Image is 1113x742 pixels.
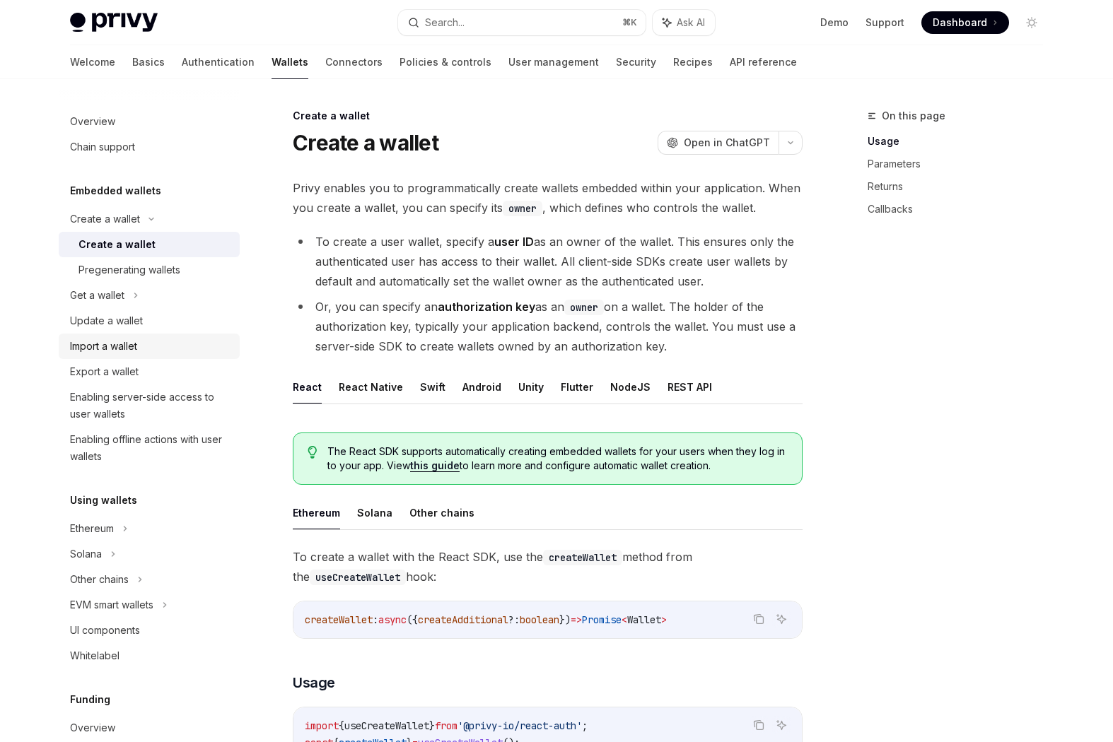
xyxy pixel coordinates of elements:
span: Usage [293,673,335,693]
span: Promise [582,613,622,626]
button: Copy the contents from the code block [750,716,768,734]
span: : [373,613,378,626]
a: Support [866,16,904,30]
button: Search...⌘K [398,10,646,35]
span: }) [559,613,571,626]
span: Open in ChatGPT [684,136,770,150]
img: light logo [70,13,158,33]
button: REST API [668,370,712,404]
div: Create a wallet [70,211,140,228]
div: Other chains [70,571,129,588]
span: { [339,719,344,732]
h5: Funding [70,691,110,708]
a: User management [508,45,599,79]
span: import [305,719,339,732]
h1: Create a wallet [293,130,438,155]
div: Overview [70,113,115,130]
h5: Embedded wallets [70,182,161,199]
span: < [622,613,627,626]
span: Privy enables you to programmatically create wallets embedded within your application. When you c... [293,178,803,218]
span: => [571,613,582,626]
button: Other chains [409,496,474,529]
a: Export a wallet [59,359,240,384]
strong: user ID [494,235,534,249]
a: API reference [730,45,797,79]
span: > [661,613,667,626]
div: Import a wallet [70,338,137,355]
button: Toggle dark mode [1020,11,1043,34]
a: this guide [410,459,460,472]
code: owner [503,201,542,216]
button: React Native [339,370,403,404]
a: Enabling server-side access to user wallets [59,384,240,427]
div: EVM smart wallets [70,596,153,613]
button: Copy the contents from the code block [750,610,768,628]
button: Ethereum [293,496,340,529]
span: from [435,719,458,732]
span: '@privy-io/react-auth' [458,719,582,732]
span: ⌘ K [622,17,637,28]
span: Wallet [627,613,661,626]
a: Basics [132,45,165,79]
button: NodeJS [610,370,651,404]
a: Whitelabel [59,643,240,669]
span: To create a wallet with the React SDK, use the method from the hook: [293,547,803,587]
span: The React SDK supports automatically creating embedded wallets for your users when they log in to... [327,444,788,473]
li: Or, you can specify an as an on a wallet. The holder of the authorization key, typically your app... [293,297,803,356]
h5: Using wallets [70,492,137,509]
code: owner [564,300,604,315]
a: Import a wallet [59,334,240,359]
button: Unity [518,370,544,404]
svg: Tip [308,446,317,459]
a: Parameters [868,153,1054,175]
code: useCreateWallet [310,570,406,585]
div: Enabling server-side access to user wallets [70,389,231,423]
div: Get a wallet [70,287,124,304]
a: Dashboard [921,11,1009,34]
a: Overview [59,109,240,134]
a: Welcome [70,45,115,79]
div: UI components [70,622,140,639]
a: Create a wallet [59,232,240,257]
div: Enabling offline actions with user wallets [70,431,231,465]
strong: authorization key [438,300,535,314]
span: boolean [520,613,559,626]
span: Ask AI [677,16,705,30]
button: Ask AI [772,610,791,628]
a: Security [616,45,656,79]
span: ?: [508,613,520,626]
div: Whitelabel [70,647,120,664]
div: Ethereum [70,520,114,537]
li: To create a user wallet, specify a as an owner of the wallet. This ensures only the authenticated... [293,232,803,291]
div: Chain support [70,139,135,155]
button: Swift [420,370,445,404]
a: Demo [820,16,849,30]
code: createWallet [543,550,622,565]
a: Wallets [272,45,308,79]
a: Connectors [325,45,383,79]
div: Overview [70,719,115,736]
button: Open in ChatGPT [658,131,779,155]
div: Solana [70,546,102,563]
div: Update a wallet [70,312,143,329]
a: Pregenerating wallets [59,257,240,283]
a: Update a wallet [59,308,240,334]
a: Recipes [673,45,713,79]
a: Policies & controls [400,45,491,79]
span: createAdditional [418,613,508,626]
button: Ask AI [653,10,715,35]
a: Returns [868,175,1054,198]
div: Search... [425,14,465,31]
div: Create a wallet [78,236,156,253]
a: Enabling offline actions with user wallets [59,427,240,469]
span: On this page [882,107,945,124]
span: } [429,719,435,732]
div: Pregenerating wallets [78,261,180,278]
a: UI components [59,618,240,643]
a: Overview [59,715,240,741]
button: Flutter [561,370,593,404]
span: ; [582,719,588,732]
button: Solana [357,496,392,529]
span: async [378,613,407,626]
a: Callbacks [868,198,1054,220]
